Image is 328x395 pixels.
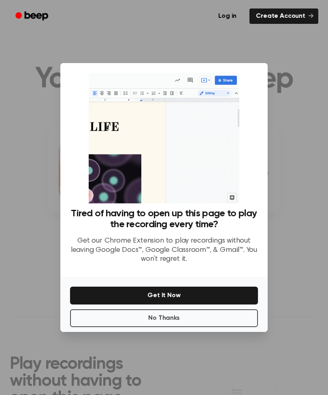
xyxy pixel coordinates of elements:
a: Create Account [249,8,318,24]
button: Get It Now [70,287,258,304]
a: Log in [210,7,245,25]
h3: Tired of having to open up this page to play the recording every time? [70,208,258,230]
button: No Thanks [70,309,258,327]
a: Beep [10,8,55,24]
img: Beep extension in action [89,73,239,203]
p: Get our Chrome Extension to play recordings without leaving Google Docs™, Google Classroom™, & Gm... [70,237,258,264]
